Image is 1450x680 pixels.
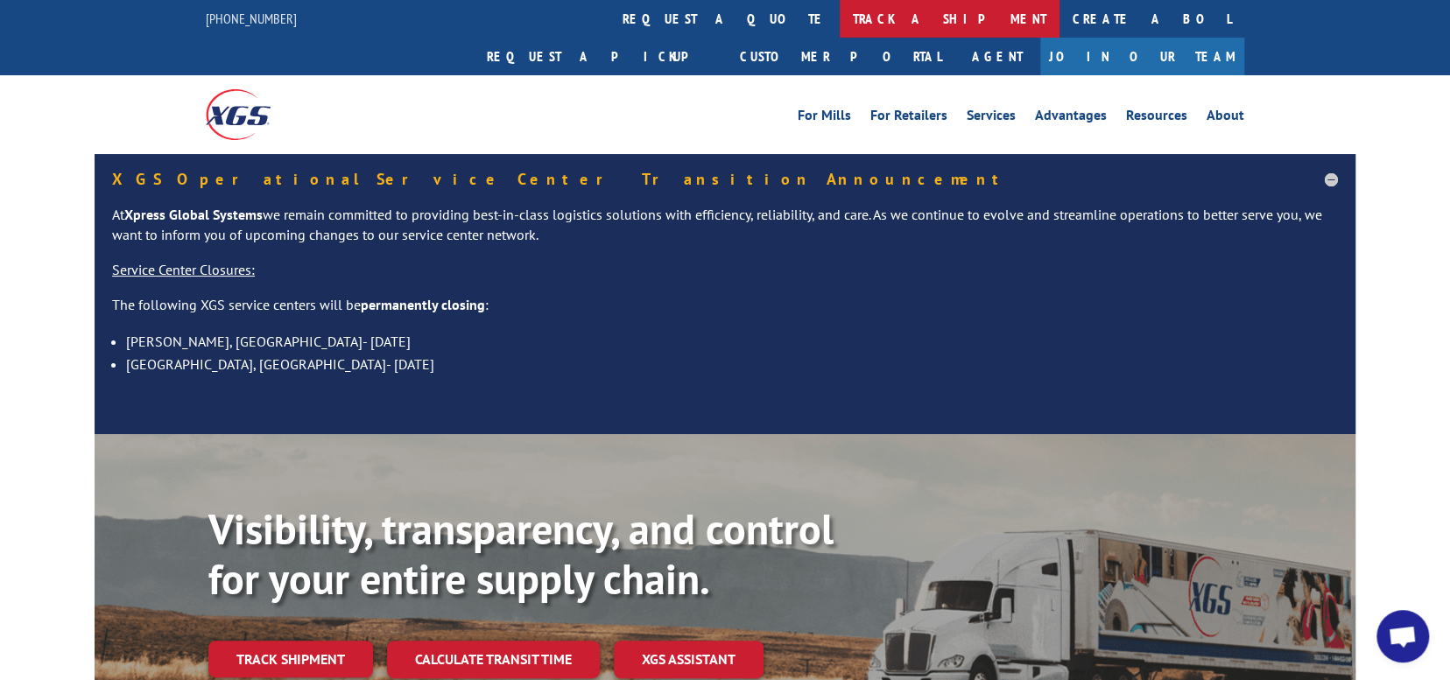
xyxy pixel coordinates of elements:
[208,641,373,677] a: Track shipment
[870,109,947,128] a: For Retailers
[1376,610,1429,662] a: Open chat
[206,10,297,27] a: [PHONE_NUMBER]
[1207,109,1244,128] a: About
[727,38,954,75] a: Customer Portal
[112,295,1338,330] p: The following XGS service centers will be :
[1126,109,1187,128] a: Resources
[208,501,834,606] b: Visibility, transparency, and control for your entire supply chain.
[798,109,851,128] a: For Mills
[614,641,764,678] a: XGS ASSISTANT
[954,38,1040,75] a: Agent
[112,172,1338,187] h5: XGS Operational Service Center Transition Announcement
[126,330,1338,353] li: [PERSON_NAME], [GEOGRAPHIC_DATA]- [DATE]
[1035,109,1107,128] a: Advantages
[474,38,727,75] a: Request a pickup
[361,296,485,313] strong: permanently closing
[112,261,255,278] u: Service Center Closures:
[124,206,263,223] strong: Xpress Global Systems
[967,109,1016,128] a: Services
[1040,38,1244,75] a: Join Our Team
[387,641,600,678] a: Calculate transit time
[112,205,1338,261] p: At we remain committed to providing best-in-class logistics solutions with efficiency, reliabilit...
[126,353,1338,375] li: [GEOGRAPHIC_DATA], [GEOGRAPHIC_DATA]- [DATE]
